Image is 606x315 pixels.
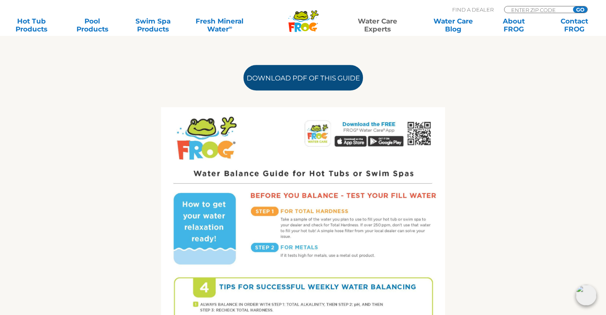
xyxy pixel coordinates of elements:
[452,6,494,13] p: Find A Dealer
[490,17,537,33] a: AboutFROG
[429,17,477,33] a: Water CareBlog
[69,17,116,33] a: PoolProducts
[510,6,564,13] input: Zip Code Form
[339,17,416,33] a: Water CareExperts
[573,6,587,13] input: GO
[551,17,598,33] a: ContactFROG
[576,285,596,305] img: openIcon
[228,24,232,30] sup: ∞
[8,17,55,33] a: Hot TubProducts
[243,65,363,90] a: Download PDF of this Guide
[190,17,249,33] a: Fresh MineralWater∞
[129,17,177,33] a: Swim SpaProducts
